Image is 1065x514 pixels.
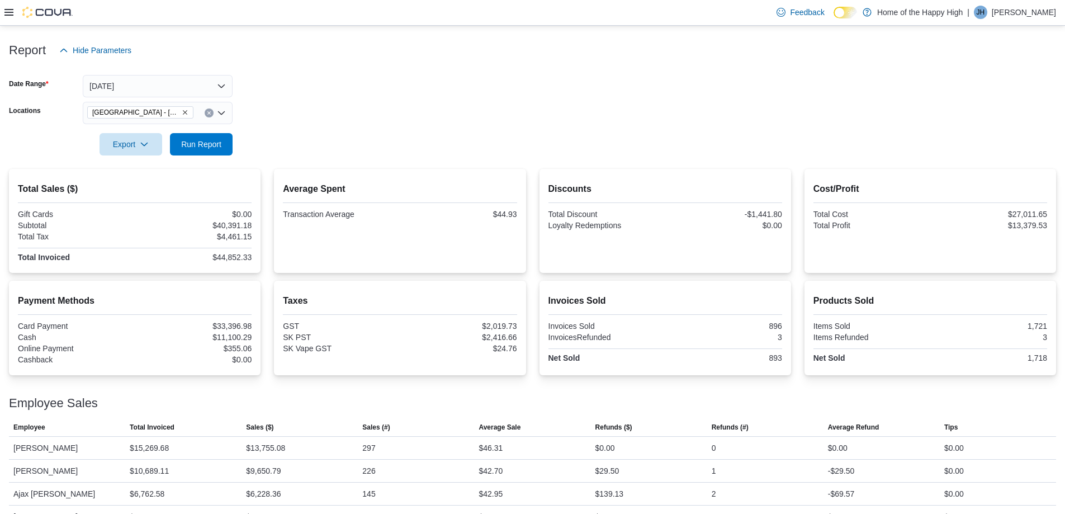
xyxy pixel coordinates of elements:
[402,210,517,219] div: $44.93
[668,210,782,219] div: -$1,441.80
[9,460,125,482] div: [PERSON_NAME]
[933,333,1047,342] div: 3
[130,464,169,478] div: $10,689.11
[9,437,125,459] div: [PERSON_NAME]
[362,487,375,501] div: 145
[712,464,716,478] div: 1
[828,464,854,478] div: -$29.50
[137,344,252,353] div: $355.06
[217,109,226,117] button: Open list of options
[18,253,70,262] strong: Total Invoiced
[712,423,749,432] span: Refunds (#)
[479,464,503,478] div: $42.70
[130,487,164,501] div: $6,762.58
[933,353,1047,362] div: 1,718
[205,109,214,117] button: Clear input
[18,355,132,364] div: Cashback
[548,333,663,342] div: InvoicesRefunded
[18,294,252,308] h2: Payment Methods
[813,221,928,230] div: Total Profit
[548,210,663,219] div: Total Discount
[595,423,632,432] span: Refunds ($)
[9,397,98,410] h3: Employee Sales
[283,182,517,196] h2: Average Spent
[834,18,834,19] span: Dark Mode
[137,253,252,262] div: $44,852.33
[967,6,969,19] p: |
[283,210,397,219] div: Transaction Average
[9,106,41,115] label: Locations
[137,333,252,342] div: $11,100.29
[362,423,390,432] span: Sales (#)
[548,322,663,331] div: Invoices Sold
[933,221,1047,230] div: $13,379.53
[182,109,188,116] button: Remove Battleford - Battleford Crossing - Fire & Flower from selection in this group
[9,79,49,88] label: Date Range
[137,232,252,241] div: $4,461.15
[977,6,985,19] span: JH
[18,344,132,353] div: Online Payment
[944,464,964,478] div: $0.00
[595,487,624,501] div: $139.13
[479,487,503,501] div: $42.95
[137,210,252,219] div: $0.00
[828,441,848,455] div: $0.00
[668,221,782,230] div: $0.00
[668,322,782,331] div: 896
[13,423,45,432] span: Employee
[18,210,132,219] div: Gift Cards
[100,133,162,155] button: Export
[595,464,619,478] div: $29.50
[479,423,520,432] span: Average Sale
[813,333,928,342] div: Items Refunded
[130,423,174,432] span: Total Invoiced
[944,487,964,501] div: $0.00
[944,423,958,432] span: Tips
[9,44,46,57] h3: Report
[828,423,879,432] span: Average Refund
[933,322,1047,331] div: 1,721
[137,355,252,364] div: $0.00
[813,353,845,362] strong: Net Sold
[402,333,517,342] div: $2,416.66
[548,221,663,230] div: Loyalty Redemptions
[974,6,987,19] div: Joshua Hunt
[18,221,132,230] div: Subtotal
[18,333,132,342] div: Cash
[992,6,1056,19] p: [PERSON_NAME]
[246,464,281,478] div: $9,650.79
[73,45,131,56] span: Hide Parameters
[246,423,273,432] span: Sales ($)
[595,441,615,455] div: $0.00
[548,294,782,308] h2: Invoices Sold
[813,182,1047,196] h2: Cost/Profit
[834,7,857,18] input: Dark Mode
[772,1,829,23] a: Feedback
[933,210,1047,219] div: $27,011.65
[87,106,193,119] span: Battleford - Battleford Crossing - Fire & Flower
[828,487,854,501] div: -$69.57
[83,75,233,97] button: [DATE]
[283,344,397,353] div: SK Vape GST
[55,39,136,62] button: Hide Parameters
[18,232,132,241] div: Total Tax
[18,322,132,331] div: Card Payment
[283,333,397,342] div: SK PST
[137,221,252,230] div: $40,391.18
[137,322,252,331] div: $33,396.98
[813,294,1047,308] h2: Products Sold
[246,487,281,501] div: $6,228.36
[362,441,375,455] div: 297
[668,353,782,362] div: 893
[92,107,179,118] span: [GEOGRAPHIC_DATA] - [GEOGRAPHIC_DATA] - Fire & Flower
[479,441,503,455] div: $46.31
[813,210,928,219] div: Total Cost
[362,464,375,478] div: 226
[283,322,397,331] div: GST
[106,133,155,155] span: Export
[283,294,517,308] h2: Taxes
[22,7,73,18] img: Cova
[246,441,285,455] div: $13,755.08
[668,333,782,342] div: 3
[944,441,964,455] div: $0.00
